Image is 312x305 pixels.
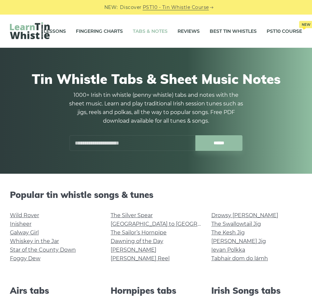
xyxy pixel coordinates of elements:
[211,229,245,236] a: The Kesh Jig
[10,22,50,39] img: LearnTinWhistle.com
[10,212,39,218] a: Wild Rover
[211,238,266,244] a: [PERSON_NAME] Jig
[111,285,201,296] h2: Hornpipes tabs
[10,285,101,296] h2: Airs tabs
[111,212,153,218] a: The Silver Spear
[13,71,299,87] h1: Tin Whistle Tabs & Sheet Music Notes
[10,221,31,227] a: Inisheer
[211,221,261,227] a: The Swallowtail Jig
[111,255,170,262] a: [PERSON_NAME] Reel
[111,238,163,244] a: Dawning of the Day
[211,255,268,262] a: Tabhair dom do lámh
[10,190,302,200] h2: Popular tin whistle songs & tunes
[211,212,278,218] a: Drowsy [PERSON_NAME]
[267,23,302,39] a: PST10 CourseNew
[76,23,123,39] a: Fingering Charts
[10,255,40,262] a: Foggy Dew
[10,238,59,244] a: Whiskey in the Jar
[10,229,39,236] a: Galway Girl
[10,247,76,253] a: Star of the County Down
[111,221,233,227] a: [GEOGRAPHIC_DATA] to [GEOGRAPHIC_DATA]
[178,23,200,39] a: Reviews
[111,229,167,236] a: The Sailor’s Hornpipe
[133,23,168,39] a: Tabs & Notes
[210,23,257,39] a: Best Tin Whistles
[44,23,66,39] a: Lessons
[211,285,302,296] h2: Irish Songs tabs
[111,247,156,253] a: [PERSON_NAME]
[211,247,245,253] a: Ievan Polkka
[67,91,245,125] p: 1000+ Irish tin whistle (penny whistle) tabs and notes with the sheet music. Learn and play tradi...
